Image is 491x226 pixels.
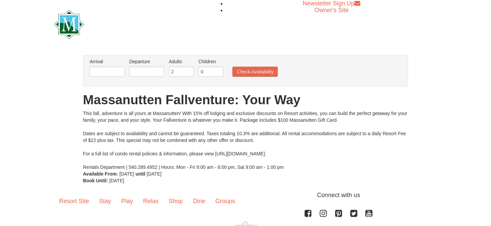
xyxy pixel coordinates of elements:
[129,58,164,65] label: Departure
[188,191,210,212] a: Dine
[54,191,437,200] p: Connect with us
[90,58,125,65] label: Arrival
[138,191,164,212] a: Relax
[164,191,188,212] a: Shop
[315,7,349,13] a: Owner's Site
[116,191,138,212] a: Play
[83,171,118,177] strong: Available From:
[109,178,124,183] span: [DATE]
[232,67,278,77] button: Check Availability
[54,191,94,212] a: Resort Site
[83,178,108,183] strong: Book Until:
[147,171,162,177] span: [DATE]
[54,10,208,39] img: Massanutten Resort Logo
[210,191,240,212] a: Groups
[54,15,208,31] a: Massanutten Resort
[119,171,134,177] span: [DATE]
[94,191,116,212] a: Stay
[135,171,145,177] strong: until
[198,58,223,65] label: Children
[83,93,408,107] h1: Massanutten Fallventure: Your Way
[169,58,194,65] label: Adults
[83,110,408,171] div: This fall, adventure is all yours at Massanutten! With 15% off lodging and exclusive discounts on...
